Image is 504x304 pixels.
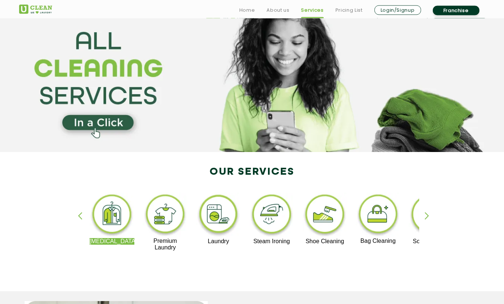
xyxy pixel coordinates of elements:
[409,193,454,238] img: sofa_cleaning_11zon.webp
[356,238,401,245] p: Bag Cleaning
[90,193,135,238] img: dry_cleaning_11zon.webp
[302,193,348,238] img: shoe_cleaning_11zon.webp
[433,6,479,15] a: Franchise
[143,193,188,238] img: premium_laundry_cleaning_11zon.webp
[249,193,294,238] img: steam_ironing_11zon.webp
[409,238,454,245] p: Sofa Cleaning
[266,6,289,15] a: About us
[301,6,323,15] a: Services
[374,5,421,15] a: Login/Signup
[143,238,188,251] p: Premium Laundry
[90,238,135,245] p: [MEDICAL_DATA]
[196,238,241,245] p: Laundry
[356,193,401,238] img: bag_cleaning_11zon.webp
[19,5,52,14] img: UClean Laundry and Dry Cleaning
[196,193,241,238] img: laundry_cleaning_11zon.webp
[336,6,363,15] a: Pricing List
[249,238,294,245] p: Steam Ironing
[302,238,348,245] p: Shoe Cleaning
[239,6,255,15] a: Home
